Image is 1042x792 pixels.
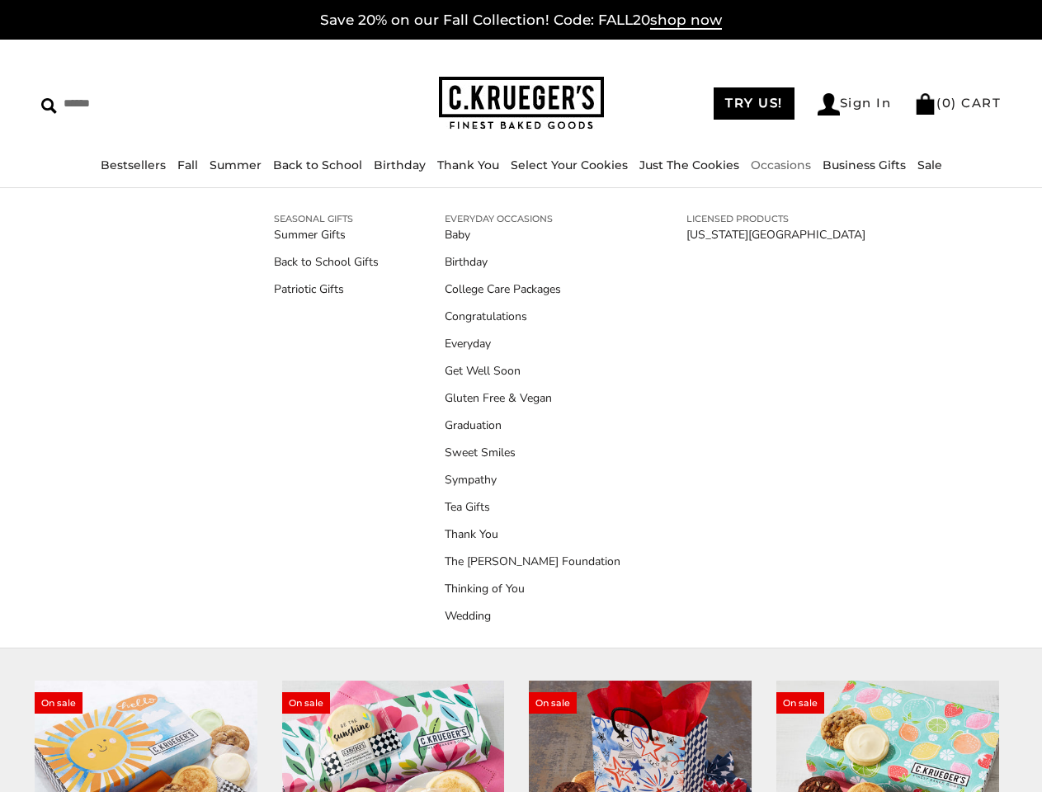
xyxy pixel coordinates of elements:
[445,498,620,516] a: Tea Gifts
[445,389,620,407] a: Gluten Free & Vegan
[210,158,262,172] a: Summer
[445,417,620,434] a: Graduation
[686,226,865,243] a: [US_STATE][GEOGRAPHIC_DATA]
[751,158,811,172] a: Occasions
[639,158,739,172] a: Just The Cookies
[439,77,604,130] img: C.KRUEGER'S
[942,95,952,111] span: 0
[274,280,379,298] a: Patriotic Gifts
[529,692,577,714] span: On sale
[320,12,722,30] a: Save 20% on our Fall Collection! Code: FALL20shop now
[273,158,362,172] a: Back to School
[445,253,620,271] a: Birthday
[445,526,620,543] a: Thank You
[177,158,198,172] a: Fall
[445,335,620,352] a: Everyday
[445,553,620,570] a: The [PERSON_NAME] Foundation
[274,226,379,243] a: Summer Gifts
[445,580,620,597] a: Thinking of You
[445,280,620,298] a: College Care Packages
[274,211,379,226] a: SEASONAL GIFTS
[274,253,379,271] a: Back to School Gifts
[445,471,620,488] a: Sympathy
[914,95,1001,111] a: (0) CART
[445,362,620,379] a: Get Well Soon
[650,12,722,30] span: shop now
[776,692,824,714] span: On sale
[374,158,426,172] a: Birthday
[917,158,942,172] a: Sale
[282,692,330,714] span: On sale
[445,308,620,325] a: Congratulations
[445,226,620,243] a: Baby
[445,444,620,461] a: Sweet Smiles
[41,98,57,114] img: Search
[818,93,840,115] img: Account
[445,607,620,625] a: Wedding
[818,93,892,115] a: Sign In
[823,158,906,172] a: Business Gifts
[41,91,261,116] input: Search
[101,158,166,172] a: Bestsellers
[511,158,628,172] a: Select Your Cookies
[437,158,499,172] a: Thank You
[686,211,865,226] a: LICENSED PRODUCTS
[914,93,936,115] img: Bag
[714,87,794,120] a: TRY US!
[445,211,620,226] a: EVERYDAY OCCASIONS
[35,692,83,714] span: On sale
